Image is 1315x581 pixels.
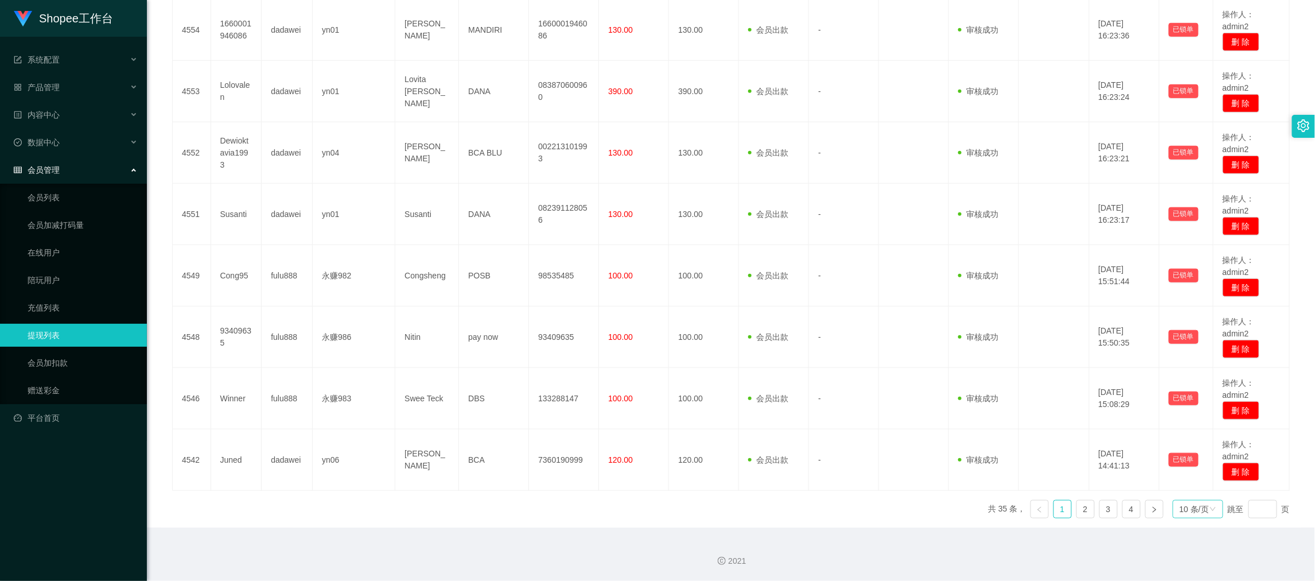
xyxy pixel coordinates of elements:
span: 审核成功 [958,148,998,157]
span: 会员出款 [748,25,788,34]
td: [DATE] 16:23:17 [1090,184,1160,245]
td: 133288147 [529,368,599,429]
td: 390.00 [669,61,739,122]
td: Nitin [395,307,459,368]
td: 130.00 [669,122,739,184]
a: 充值列表 [28,296,138,319]
i: 图标: right [1151,506,1158,513]
button: 删 除 [1223,94,1259,113]
i: 图标: check-circle-o [14,138,22,146]
td: 4546 [173,368,211,429]
span: 会员出款 [748,455,788,464]
span: - [818,394,821,403]
span: 审核成功 [958,455,998,464]
span: 操作人：admin2 [1223,317,1255,338]
td: [DATE] 14:41:13 [1090,429,1160,491]
span: 操作人：admin2 [1223,255,1255,277]
span: 操作人：admin2 [1223,10,1255,31]
span: 内容中心 [14,110,60,119]
td: 98535485 [529,245,599,307]
i: 图标: left [1036,506,1043,513]
span: 审核成功 [958,25,998,34]
span: 390.00 [608,87,633,96]
button: 已锁单 [1169,23,1199,37]
td: 93409635 [211,307,262,368]
i: 图标: profile [14,111,22,119]
a: 会员加扣款 [28,351,138,374]
td: 100.00 [669,307,739,368]
span: 会员出款 [748,148,788,157]
button: 已锁单 [1169,330,1199,344]
td: Cong95 [211,245,262,307]
td: Susanti [211,184,262,245]
button: 删 除 [1223,401,1259,420]
td: [DATE] 16:23:21 [1090,122,1160,184]
td: fulu888 [262,307,313,368]
span: 审核成功 [958,271,998,280]
td: DANA [459,184,529,245]
td: dadawei [262,429,313,491]
td: 4548 [173,307,211,368]
a: 赠送彩金 [28,379,138,402]
td: pay now [459,307,529,368]
td: dadawei [262,184,313,245]
td: Lolovalen [211,61,262,122]
button: 已锁单 [1169,392,1199,405]
li: 下一页 [1145,500,1164,518]
button: 已锁单 [1169,207,1199,221]
a: Shopee工作台 [14,13,113,22]
button: 已锁单 [1169,84,1199,98]
td: 082391128056 [529,184,599,245]
span: 操作人：admin2 [1223,194,1255,215]
span: 产品管理 [14,83,60,92]
span: 会员出款 [748,394,788,403]
td: 4553 [173,61,211,122]
td: dadawei [262,122,313,184]
a: 会员加减打码量 [28,214,138,237]
a: 2 [1077,501,1094,518]
li: 1 [1053,500,1072,518]
td: Congsheng [395,245,459,307]
button: 已锁单 [1169,269,1199,282]
a: 3 [1100,501,1117,518]
td: 4552 [173,122,211,184]
span: 130.00 [608,25,633,34]
li: 2 [1076,500,1095,518]
span: 审核成功 [958,332,998,342]
button: 已锁单 [1169,146,1199,160]
td: [DATE] 15:50:35 [1090,307,1160,368]
td: 130.00 [669,184,739,245]
span: 审核成功 [958,210,998,219]
td: yn04 [313,122,395,184]
td: fulu888 [262,245,313,307]
td: fulu888 [262,368,313,429]
td: BCA BLU [459,122,529,184]
a: 在线用户 [28,241,138,264]
span: 会员出款 [748,87,788,96]
td: BCA [459,429,529,491]
button: 删 除 [1223,33,1259,51]
a: 陪玩用户 [28,269,138,292]
a: 提现列表 [28,324,138,347]
td: 100.00 [669,245,739,307]
td: Lovita [PERSON_NAME] [395,61,459,122]
a: 图标: dashboard平台首页 [14,406,138,429]
td: 93409635 [529,307,599,368]
td: 4551 [173,184,211,245]
button: 已锁单 [1169,453,1199,467]
td: [PERSON_NAME] [395,429,459,491]
td: 4542 [173,429,211,491]
td: 100.00 [669,368,739,429]
span: - [818,148,821,157]
span: - [818,455,821,464]
span: - [818,210,821,219]
td: yn01 [313,61,395,122]
span: 会员管理 [14,165,60,175]
a: 4 [1123,501,1140,518]
td: POSB [459,245,529,307]
span: 操作人：admin2 [1223,133,1255,154]
td: [PERSON_NAME] [395,122,459,184]
span: 130.00 [608,148,633,157]
li: 上一页 [1030,500,1049,518]
td: DBS [459,368,529,429]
